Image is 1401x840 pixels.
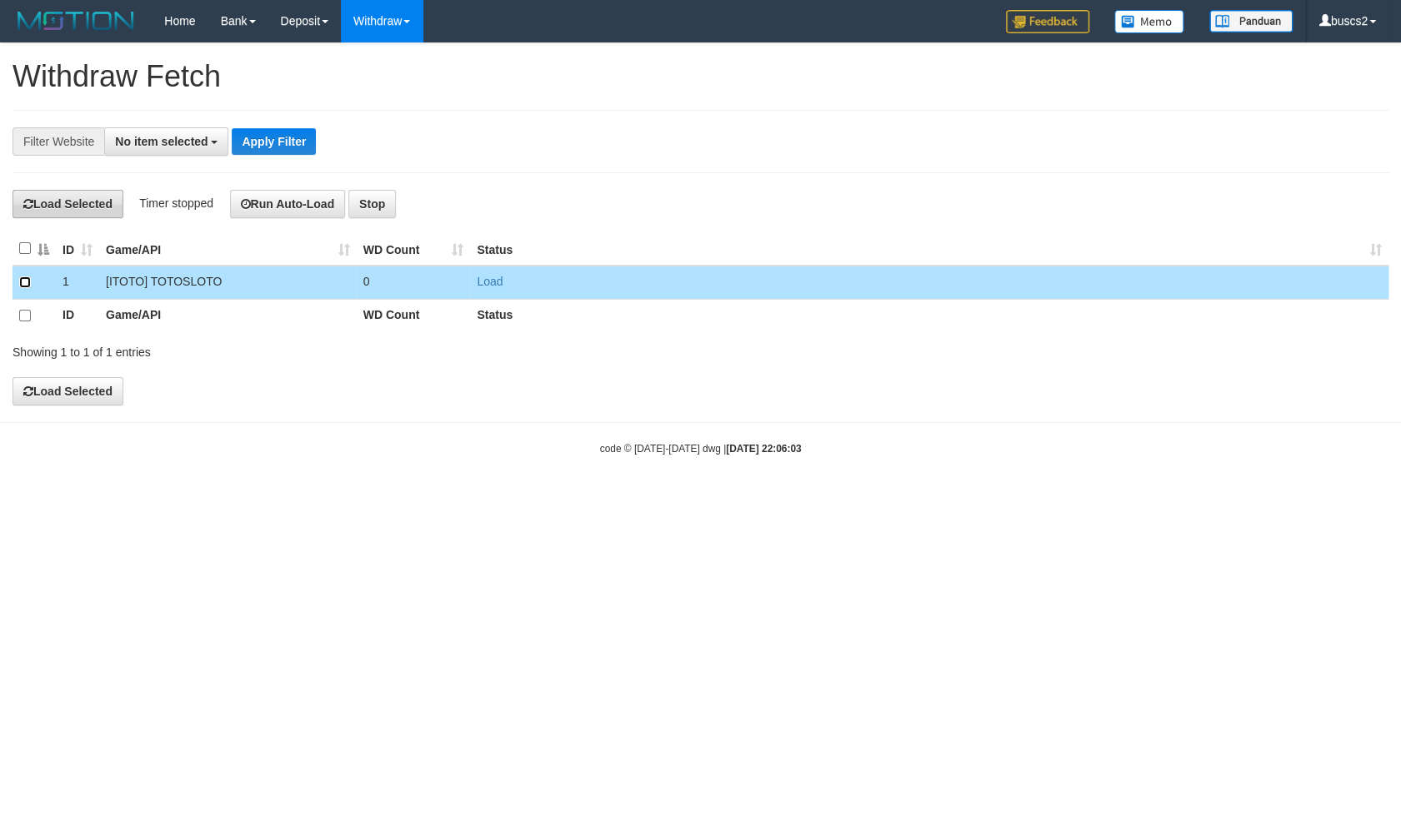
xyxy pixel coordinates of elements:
td: 1 [56,266,99,300]
button: Run Auto-Load [230,190,346,218]
img: panduan.png [1209,10,1293,32]
img: MOTION_logo.png [13,8,139,33]
td: [ITOTO] TOTOSLOTO [99,266,357,300]
th: ID [56,299,99,332]
th: Game/API: activate to sort column ascending [99,232,357,266]
button: Stop [348,190,396,218]
th: WD Count [357,299,471,332]
div: Showing 1 to 1 of 1 entries [13,337,571,360]
a: Load [477,275,503,288]
th: ID: activate to sort column ascending [56,232,99,266]
small: code © [DATE]-[DATE] dwg | [600,443,802,455]
button: Load Selected [13,377,123,405]
span: No item selected [115,135,208,148]
th: Status: activate to sort column ascending [470,232,1388,266]
button: Load Selected [13,190,123,218]
button: Apply Filter [232,128,316,155]
img: Button%20Memo.svg [1114,10,1184,33]
span: Timer stopped [139,196,213,210]
span: 0 [363,275,370,288]
th: Status [470,299,1388,332]
th: Game/API [99,299,357,332]
div: Filter Website [13,127,104,156]
th: WD Count: activate to sort column ascending [357,232,471,266]
h1: Withdraw Fetch [13,60,1388,93]
button: No item selected [104,127,228,156]
img: Feedback.jpg [1006,10,1089,33]
strong: [DATE] 22:06:03 [726,443,801,455]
